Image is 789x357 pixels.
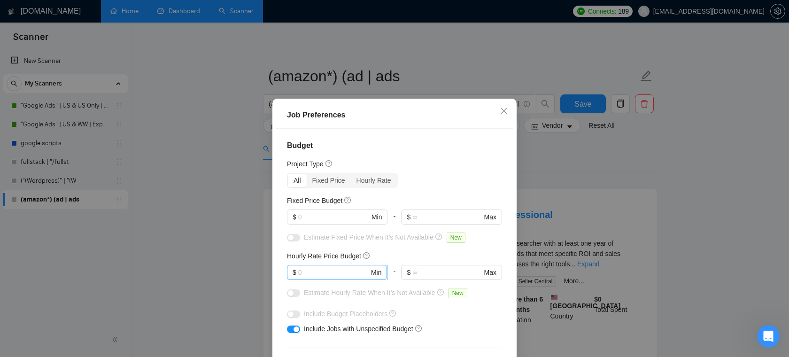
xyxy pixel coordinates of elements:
input: 0 [298,267,369,278]
h5: Fixed Price Budget [287,195,342,206]
h5: Project Type [287,159,324,169]
input: ∞ [412,267,482,278]
div: Job Preferences [287,109,502,121]
span: Min [371,267,382,278]
button: Close [491,99,517,124]
span: question-circle [325,160,333,167]
span: Include Jobs with Unspecified Budget [304,325,413,333]
span: Max [484,267,496,278]
div: Fixed Price [307,174,351,187]
span: question-circle [435,233,443,241]
span: close [500,107,508,115]
input: ∞ [412,212,482,222]
span: question-circle [344,196,352,204]
span: Estimate Hourly Rate When It’s Not Available [304,289,435,296]
input: 0 [298,212,370,222]
span: $ [407,212,410,222]
div: - [387,210,401,232]
span: question-circle [415,325,423,332]
span: Estimate Fixed Price When It’s Not Available [304,233,433,241]
span: question-circle [437,288,445,296]
span: question-circle [363,252,371,259]
span: New [447,233,465,243]
span: question-circle [389,310,397,317]
div: All [288,174,307,187]
div: - [387,265,401,287]
span: Include Budget Placeholders [304,310,387,318]
iframe: Intercom live chat [757,325,780,348]
span: $ [293,267,296,278]
div: Hourly Rate [351,174,397,187]
span: $ [293,212,296,222]
span: New [449,288,467,298]
h4: Budget [287,140,502,151]
span: $ [407,267,410,278]
span: Max [484,212,496,222]
span: Min [371,212,382,222]
h5: Hourly Rate Price Budget [287,251,361,261]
